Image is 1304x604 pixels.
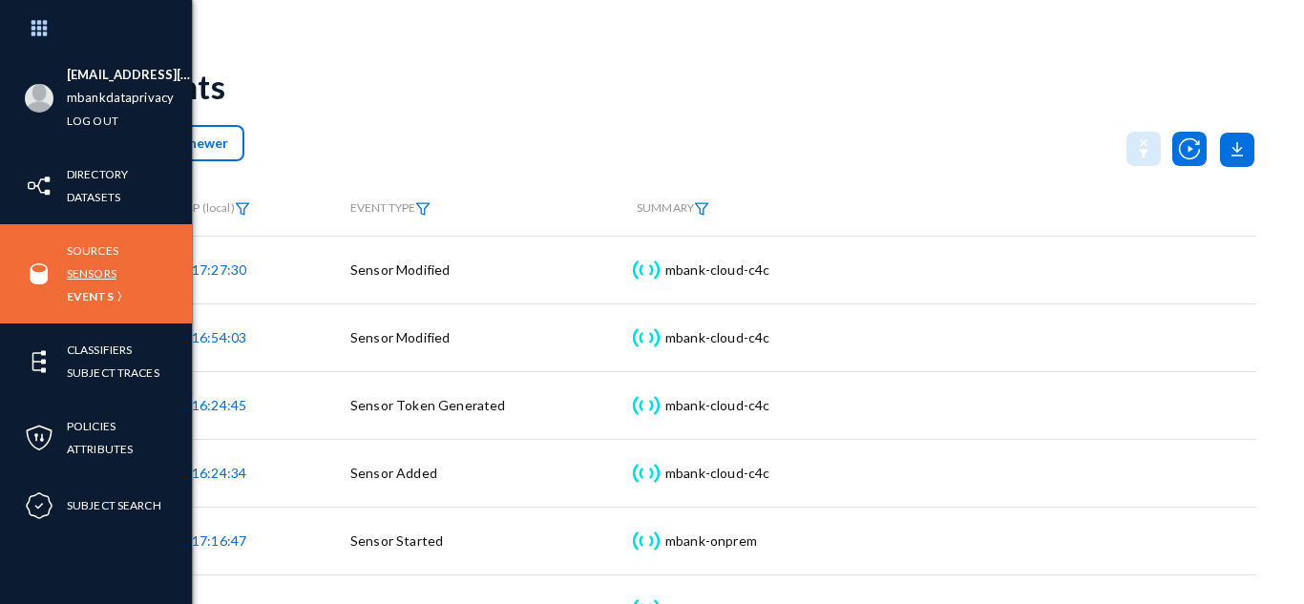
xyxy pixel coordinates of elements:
span: 17:16:47 [192,532,246,549]
a: Subject Traces [67,362,159,384]
img: icon-sources.svg [25,260,53,288]
div: mbank-onprem [665,531,757,551]
li: [EMAIL_ADDRESS][PERSON_NAME][DOMAIN_NAME] [67,64,192,87]
img: icon-inventory.svg [25,172,53,200]
img: icon-sensor.svg [630,260,662,280]
span: 16:54:03 [192,329,246,345]
img: icon-sensor.svg [630,328,662,347]
div: mbank-cloud-c4c [665,328,769,347]
a: Attributes [67,438,133,460]
a: mbankdataprivacy [67,87,174,109]
span: TIMESTAMP (local) [136,200,250,215]
span: Sensor Token Generated [350,397,506,413]
img: icon-filter.svg [694,202,709,216]
img: icon-sensor.svg [630,531,662,551]
a: Sensors [67,262,116,284]
span: 16:24:45 [192,397,246,413]
span: SUMMARY [637,200,709,215]
span: EVENT TYPE [350,201,431,216]
img: icon-filter.svg [415,202,431,216]
a: Directory [67,163,128,185]
img: icon-elements.svg [25,347,53,376]
img: icon-utility-autoscan.svg [1172,132,1207,166]
span: Sensor Modified [350,261,450,278]
a: Events [67,285,114,307]
img: icon-sensor.svg [630,396,662,415]
div: mbank-cloud-c4c [665,464,769,483]
div: mbank-cloud-c4c [665,260,769,280]
span: Sensor Added [350,465,437,481]
img: blank-profile-picture.png [25,84,53,113]
a: Subject Search [67,494,161,516]
img: icon-compliance.svg [25,491,53,520]
span: 17:27:30 [192,261,246,278]
a: Sources [67,240,118,261]
span: Sensor Started [350,532,443,549]
img: icon-sensor.svg [630,464,662,483]
span: Sensor Modified [350,329,450,345]
img: app launcher [11,8,68,49]
img: icon-policies.svg [25,424,53,452]
span: 16:24:34 [192,465,246,481]
a: Log out [67,110,118,132]
a: Datasets [67,186,120,208]
div: mbank-cloud-c4c [665,396,769,415]
a: Policies [67,415,116,437]
a: Classifiers [67,339,132,361]
img: icon-filter.svg [235,202,250,216]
